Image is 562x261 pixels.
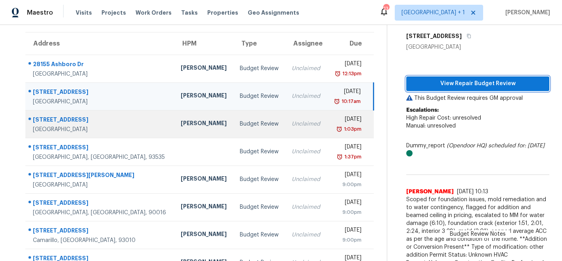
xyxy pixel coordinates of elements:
[335,70,341,78] img: Overdue Alarm Icon
[406,94,549,102] p: This Budget Review requires GM approval
[33,209,168,217] div: [GEOGRAPHIC_DATA], [GEOGRAPHIC_DATA], 90016
[181,230,227,240] div: [PERSON_NAME]
[502,9,550,17] span: [PERSON_NAME]
[333,208,361,216] div: 9:00pm
[342,125,361,133] div: 1:03pm
[413,79,543,89] span: View Repair Budget Review
[33,181,168,189] div: [GEOGRAPHIC_DATA]
[383,5,389,13] div: 13
[292,148,321,156] div: Unclaimed
[336,125,342,133] img: Overdue Alarm Icon
[447,143,487,149] i: (Opendoor HQ)
[240,231,279,239] div: Budget Review
[292,231,321,239] div: Unclaimed
[292,203,321,211] div: Unclaimed
[406,188,454,196] span: [PERSON_NAME]
[333,171,361,181] div: [DATE]
[33,171,168,181] div: [STREET_ADDRESS][PERSON_NAME]
[33,199,168,209] div: [STREET_ADDRESS]
[333,226,361,236] div: [DATE]
[292,120,321,128] div: Unclaimed
[341,70,361,78] div: 12:13pm
[33,98,168,106] div: [GEOGRAPHIC_DATA]
[333,88,361,97] div: [DATE]
[333,181,361,189] div: 9:00pm
[76,9,92,17] span: Visits
[333,198,361,208] div: [DATE]
[285,32,327,55] th: Assignee
[240,120,279,128] div: Budget Review
[292,92,321,100] div: Unclaimed
[33,153,168,161] div: [GEOGRAPHIC_DATA], [GEOGRAPHIC_DATA], 93535
[406,76,549,91] button: View Repair Budget Review
[406,32,462,40] h5: [STREET_ADDRESS]
[401,9,465,17] span: [GEOGRAPHIC_DATA] + 1
[406,142,549,158] div: Dummy_report
[136,9,172,17] span: Work Orders
[333,60,361,70] div: [DATE]
[406,115,481,121] span: High Repair Cost: unresolved
[457,189,488,194] span: [DATE] 10:13
[33,116,168,126] div: [STREET_ADDRESS]
[33,60,168,70] div: 28155 Ashboro Dr
[25,32,174,55] th: Address
[333,143,361,153] div: [DATE]
[333,115,361,125] div: [DATE]
[334,97,340,105] img: Overdue Alarm Icon
[33,88,168,98] div: [STREET_ADDRESS]
[181,175,227,185] div: [PERSON_NAME]
[343,153,361,161] div: 1:37pm
[27,9,53,17] span: Maestro
[240,175,279,183] div: Budget Review
[445,230,510,238] span: Budget Review Notes
[406,43,549,51] div: [GEOGRAPHIC_DATA]
[181,10,198,15] span: Tasks
[333,236,361,244] div: 9:00pm
[406,107,439,113] b: Escalations:
[207,9,238,17] span: Properties
[292,65,321,72] div: Unclaimed
[248,9,299,17] span: Geo Assignments
[292,175,321,183] div: Unclaimed
[33,143,168,153] div: [STREET_ADDRESS]
[33,227,168,236] div: [STREET_ADDRESS]
[33,70,168,78] div: [GEOGRAPHIC_DATA]
[406,123,456,129] span: Manual: unresolved
[181,64,227,74] div: [PERSON_NAME]
[240,203,279,211] div: Budget Review
[33,236,168,244] div: Camarillo, [GEOGRAPHIC_DATA], 93010
[488,143,545,149] i: scheduled for: [DATE]
[101,9,126,17] span: Projects
[462,29,472,43] button: Copy Address
[336,153,343,161] img: Overdue Alarm Icon
[174,32,233,55] th: HPM
[240,92,279,100] div: Budget Review
[327,32,374,55] th: Due
[240,65,279,72] div: Budget Review
[181,119,227,129] div: [PERSON_NAME]
[340,97,361,105] div: 10:17am
[181,202,227,212] div: [PERSON_NAME]
[181,91,227,101] div: [PERSON_NAME]
[233,32,285,55] th: Type
[240,148,279,156] div: Budget Review
[33,126,168,133] div: [GEOGRAPHIC_DATA]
